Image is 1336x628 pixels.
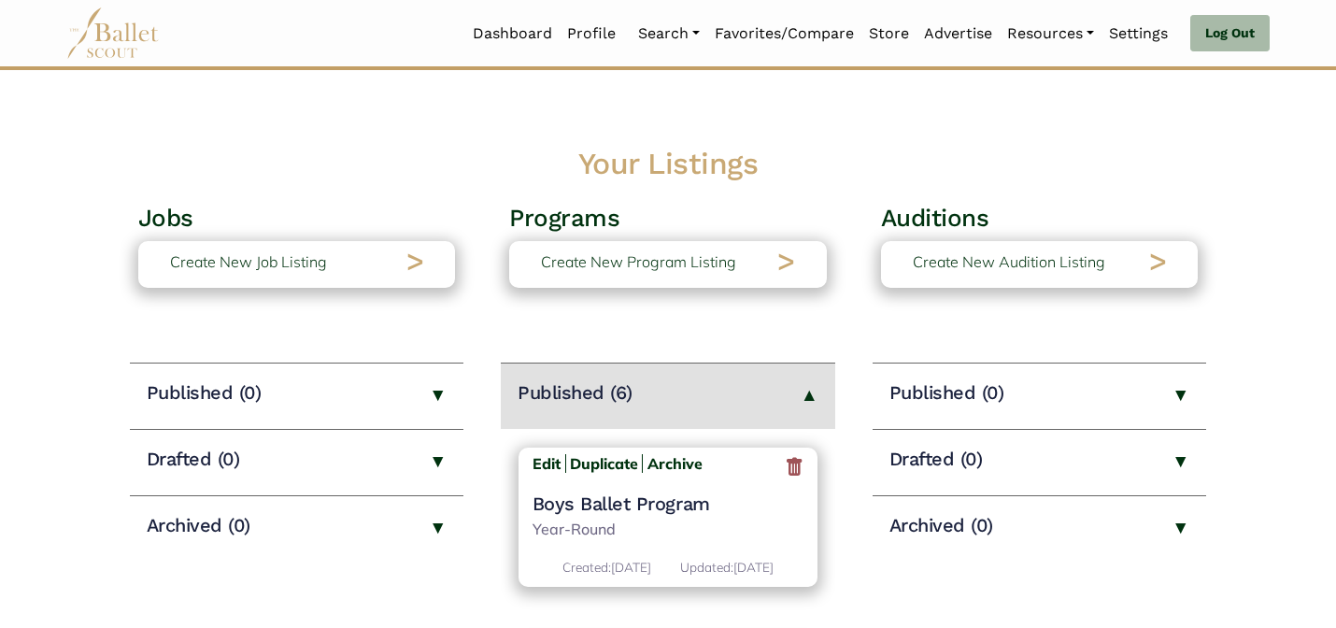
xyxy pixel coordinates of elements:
[861,14,917,53] a: Store
[1101,14,1175,53] a: Settings
[138,241,456,288] a: Create New Job Listing>
[913,250,1105,275] p: Create New Audition Listing
[889,513,993,537] h4: Archived (0)
[465,14,560,53] a: Dashboard
[889,447,983,471] h4: Drafted (0)
[1149,242,1167,281] h2: >
[562,559,611,575] span: Created:
[1190,15,1270,52] a: Log Out
[533,454,561,473] b: Edit
[138,203,456,235] h3: Jobs
[147,447,240,471] h4: Drafted (0)
[680,559,733,575] span: Updated:
[541,250,736,275] p: Create New Program Listing
[631,14,707,53] a: Search
[707,14,861,53] a: Favorites/Compare
[889,380,1004,405] h4: Published (0)
[570,454,638,473] a: Duplicate
[533,454,566,473] a: Edit
[562,557,651,578] p: [DATE]
[560,14,623,53] a: Profile
[533,492,804,516] a: Boys Ballet Program
[881,241,1199,288] a: Create New Audition Listing>
[147,513,250,537] h4: Archived (0)
[1000,14,1101,53] a: Resources
[642,454,703,473] a: Archive
[881,203,1199,235] h3: Auditions
[647,454,703,473] b: Archive
[777,242,795,281] h2: >
[509,203,827,235] h3: Programs
[147,380,262,405] h4: Published (0)
[533,518,804,542] p: Year-Round
[509,241,827,288] a: Create New Program Listing>
[170,250,327,275] p: Create New Job Listing
[917,14,1000,53] a: Advertise
[406,242,424,281] h2: >
[518,380,632,405] h4: Published (6)
[680,557,774,578] p: [DATE]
